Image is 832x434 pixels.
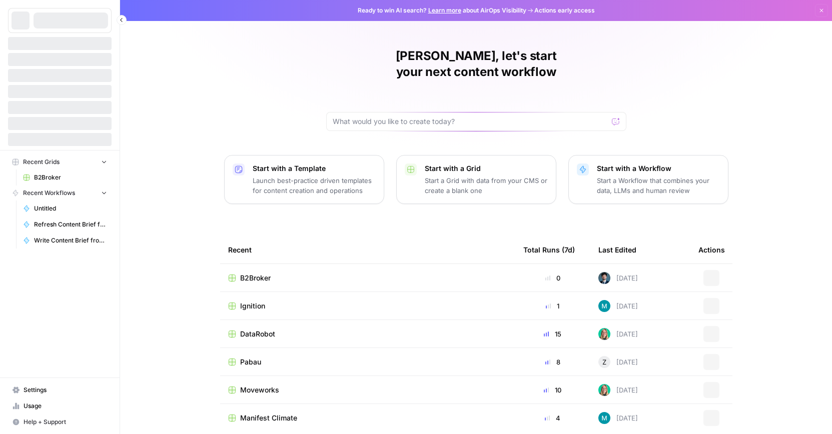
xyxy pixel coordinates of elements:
[598,300,610,312] img: 9k9gt13slxq95qn7lcfsj5lxmi7v
[358,6,526,15] span: Ready to win AI search? about AirOps Visibility
[523,273,582,283] div: 0
[34,204,107,213] span: Untitled
[425,175,548,195] p: Start a Grid with data from your CMS or create a blank one
[326,48,626,80] h1: [PERSON_NAME], let's start your next content workflow
[24,417,107,426] span: Help + Support
[228,273,507,283] a: B2Broker
[34,236,107,245] span: Write Content Brief from Keyword [DEV]
[597,163,720,173] p: Start with a Workflow
[598,328,610,340] img: clj2pqnt5d80yvglzqbzt3r6x08a
[597,175,720,195] p: Start a Workflow that combines your data, LLMs and human review
[425,163,548,173] p: Start with a Grid
[396,155,556,204] button: Start with a GridStart a Grid with data from your CMS or create a blank one
[228,301,507,311] a: Ignition
[228,357,507,367] a: Pabau
[224,155,384,204] button: Start with a TemplateLaunch best-practice driven templates for content creation and operations
[8,382,112,398] a: Settings
[8,185,112,200] button: Recent Workflows
[240,385,279,395] span: Moveworks
[523,413,582,423] div: 4
[228,329,507,339] a: DataRobot
[598,412,638,424] div: [DATE]
[24,401,107,410] span: Usage
[228,413,507,423] a: Manifest Climate
[598,272,638,284] div: [DATE]
[240,273,271,283] span: B2Broker
[698,236,725,263] div: Actions
[23,157,60,166] span: Recent Grids
[523,385,582,395] div: 10
[240,357,261,367] span: Pabau
[523,236,575,263] div: Total Runs (7d)
[333,116,608,126] input: What would you like to create today?
[8,414,112,430] button: Help + Support
[568,155,728,204] button: Start with a WorkflowStart a Workflow that combines your data, LLMs and human review
[598,412,610,424] img: 9k9gt13slxq95qn7lcfsj5lxmi7v
[240,301,265,311] span: Ignition
[523,301,582,311] div: 1
[253,163,376,173] p: Start with a Template
[598,300,638,312] div: [DATE]
[598,328,638,340] div: [DATE]
[598,236,636,263] div: Last Edited
[34,173,107,182] span: B2Broker
[240,329,275,339] span: DataRobot
[523,329,582,339] div: 15
[598,272,610,284] img: akd5wg4rckfd5i9ckwsdbvxucqo9
[8,154,112,169] button: Recent Grids
[253,175,376,195] p: Launch best-practice driven templates for content creation and operations
[534,6,595,15] span: Actions early access
[523,357,582,367] div: 8
[598,356,638,368] div: [DATE]
[19,169,112,185] a: B2Broker
[24,385,107,394] span: Settings
[598,384,638,396] div: [DATE]
[19,216,112,232] a: Refresh Content Brief from Keyword [DEV]
[602,357,606,367] span: Z
[34,220,107,229] span: Refresh Content Brief from Keyword [DEV]
[598,384,610,396] img: clj2pqnt5d80yvglzqbzt3r6x08a
[428,6,461,14] a: Learn more
[19,232,112,248] a: Write Content Brief from Keyword [DEV]
[23,188,75,197] span: Recent Workflows
[8,398,112,414] a: Usage
[228,236,507,263] div: Recent
[228,385,507,395] a: Moveworks
[240,413,297,423] span: Manifest Climate
[19,200,112,216] a: Untitled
